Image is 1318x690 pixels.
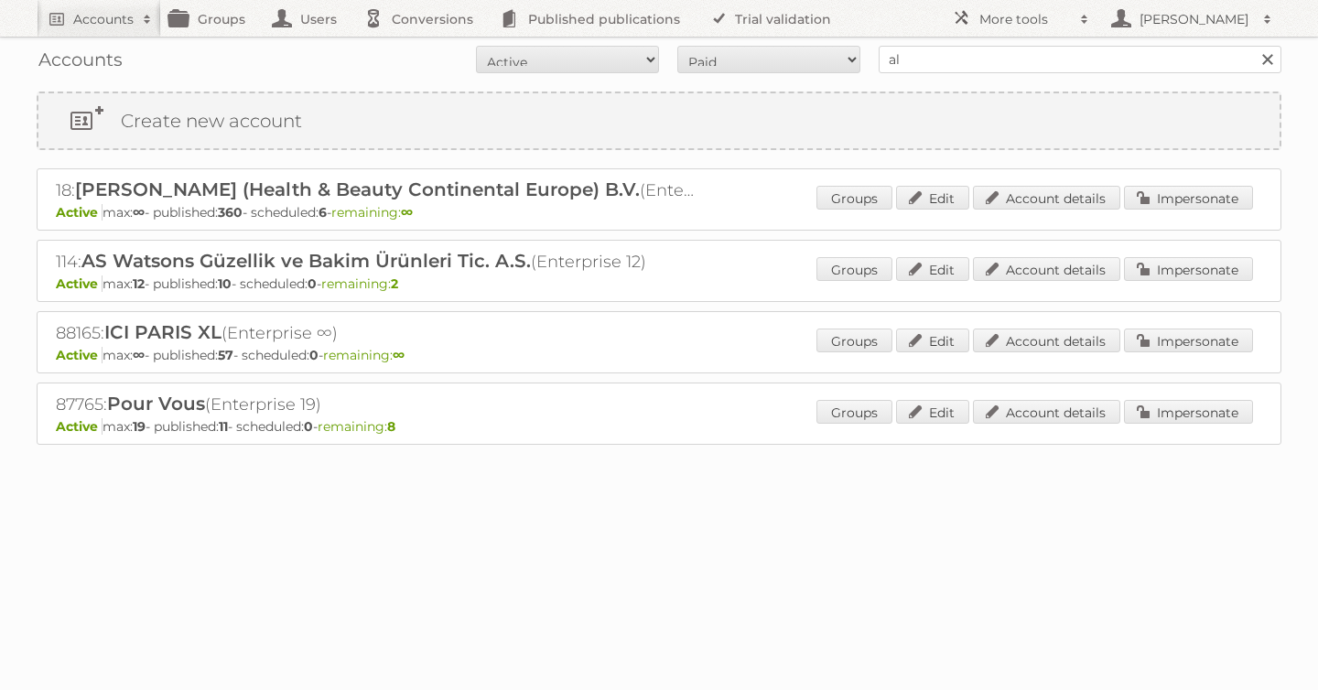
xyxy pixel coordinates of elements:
strong: 0 [309,347,319,363]
strong: 19 [133,418,146,435]
a: Account details [973,400,1120,424]
p: max: - published: - scheduled: - [56,204,1262,221]
span: Pour Vous [107,393,205,415]
strong: ∞ [133,347,145,363]
strong: ∞ [133,204,145,221]
span: remaining: [331,204,413,221]
strong: 6 [319,204,327,221]
p: max: - published: - scheduled: - [56,418,1262,435]
a: Impersonate [1124,400,1253,424]
span: Active [56,418,103,435]
a: Groups [816,186,892,210]
a: Impersonate [1124,329,1253,352]
span: Active [56,204,103,221]
h2: 18: (Enterprise ∞) [56,178,697,202]
span: remaining: [323,347,405,363]
strong: ∞ [393,347,405,363]
h2: 87765: (Enterprise 19) [56,393,697,416]
h2: More tools [979,10,1071,28]
span: [PERSON_NAME] (Health & Beauty Continental Europe) B.V. [75,178,640,200]
h2: [PERSON_NAME] [1135,10,1254,28]
a: Edit [896,329,969,352]
a: Impersonate [1124,257,1253,281]
a: Groups [816,400,892,424]
a: Groups [816,257,892,281]
strong: 8 [387,418,395,435]
strong: 11 [219,418,228,435]
span: Active [56,275,103,292]
a: Edit [896,257,969,281]
p: max: - published: - scheduled: - [56,275,1262,292]
h2: 88165: (Enterprise ∞) [56,321,697,345]
strong: 0 [304,418,313,435]
span: ICI PARIS XL [104,321,221,343]
strong: 10 [218,275,232,292]
strong: 57 [218,347,233,363]
a: Edit [896,186,969,210]
span: Active [56,347,103,363]
a: Edit [896,400,969,424]
strong: 2 [391,275,398,292]
span: remaining: [318,418,395,435]
strong: ∞ [401,204,413,221]
a: Account details [973,329,1120,352]
a: Groups [816,329,892,352]
a: Impersonate [1124,186,1253,210]
strong: 0 [308,275,317,292]
span: AS Watsons Güzellik ve Bakim Ürünleri Tic. A.S. [81,250,531,272]
a: Account details [973,186,1120,210]
a: Account details [973,257,1120,281]
a: Create new account [38,93,1280,148]
strong: 360 [218,204,243,221]
p: max: - published: - scheduled: - [56,347,1262,363]
strong: 12 [133,275,145,292]
h2: Accounts [73,10,134,28]
h2: 114: (Enterprise 12) [56,250,697,274]
span: remaining: [321,275,398,292]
